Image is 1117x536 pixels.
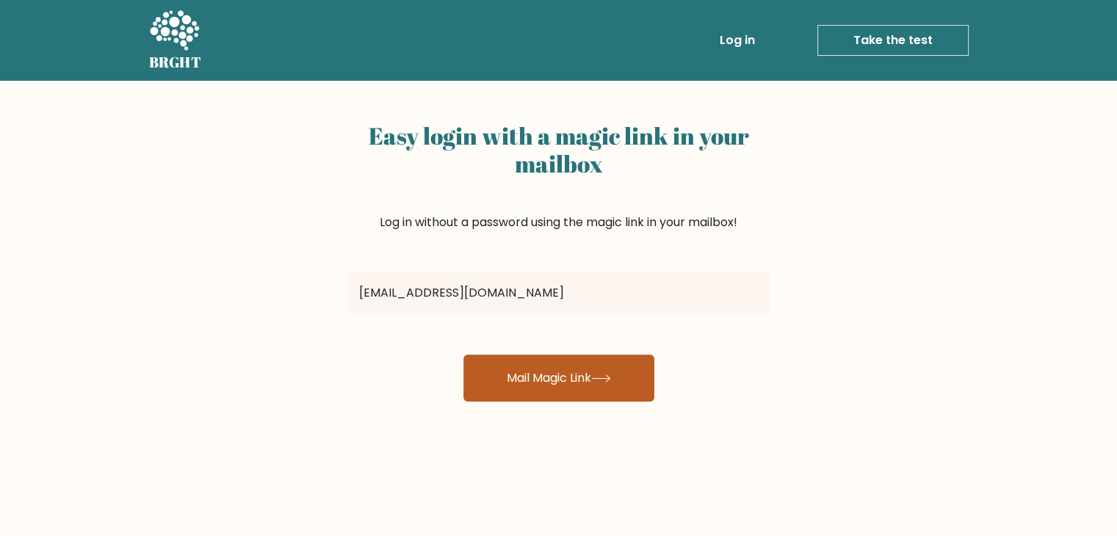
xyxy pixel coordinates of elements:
[347,116,770,267] div: Log in without a password using the magic link in your mailbox!
[347,272,770,314] input: Email
[347,122,770,178] h2: Easy login with a magic link in your mailbox
[463,355,654,402] button: Mail Magic Link
[817,25,969,56] a: Take the test
[714,26,761,55] a: Log in
[149,6,202,75] a: BRGHT
[149,54,202,71] h5: BRGHT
